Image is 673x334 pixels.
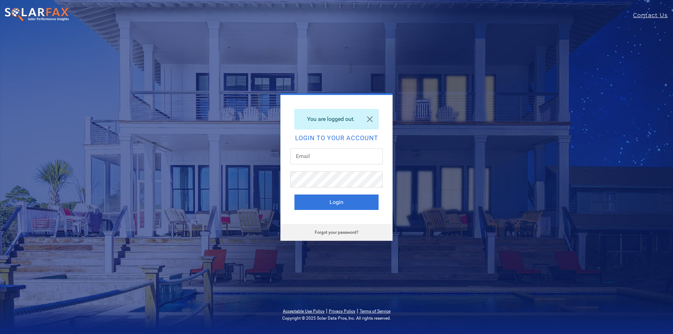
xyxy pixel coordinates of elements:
[361,109,378,129] a: Close
[294,135,379,141] h2: Login to your account
[357,307,358,314] span: |
[294,195,379,210] button: Login
[294,109,379,129] div: You are logged out.
[290,148,383,164] input: Email
[4,7,70,22] img: SolarFax
[315,230,359,235] a: Forgot your password?
[326,307,327,314] span: |
[360,309,390,314] a: Terms of Service
[329,309,355,314] a: Privacy Policy
[283,309,325,314] a: Acceptable Use Policy
[633,11,673,20] a: Contact Us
